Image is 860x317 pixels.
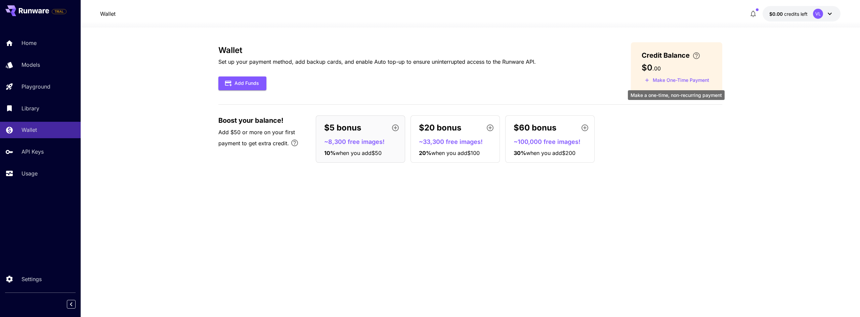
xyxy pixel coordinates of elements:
p: Wallet [21,126,37,134]
p: Library [21,104,39,112]
span: credits left [784,11,808,17]
p: Models [21,61,40,69]
div: $0.00 [769,10,808,17]
a: Wallet [100,10,116,18]
p: $60 bonus [514,122,556,134]
span: $0.00 [769,11,784,17]
span: $0 [642,63,652,72]
div: Collapse sidebar [72,298,81,310]
button: Bonus applies only to your first payment, up to 30% on the first $1,000. [288,136,301,150]
button: Add Funds [218,76,266,90]
span: Add your payment card to enable full platform functionality. [52,7,67,15]
span: . 00 [652,65,661,72]
p: Home [21,39,37,47]
span: TRIAL [52,9,66,14]
h3: Wallet [218,46,536,55]
p: ~33,300 free images! [419,137,497,146]
button: Collapse sidebar [67,300,76,309]
span: when you add $100 [431,150,480,156]
p: ~100,000 free images! [514,137,592,146]
button: $0.00VL [763,6,841,21]
p: Playground [21,83,50,91]
button: Make a one-time, non-recurring payment [642,75,712,86]
span: Boost your balance! [218,115,284,125]
span: when you add $50 [336,150,382,156]
p: API Keys [21,148,44,156]
span: Credit Balance [642,50,690,60]
button: Enter your card details and choose an Auto top-up amount to avoid service interruptions. We'll au... [690,52,703,60]
span: 10 % [324,150,336,156]
nav: breadcrumb [100,10,116,18]
div: Make a one-time, non-recurring payment [628,90,725,100]
p: Set up your payment method, add backup cards, and enable Auto top-up to ensure uninterrupted acce... [218,58,536,66]
p: $5 bonus [324,122,361,134]
div: VL [813,9,823,19]
p: Settings [21,275,42,283]
p: Usage [21,169,38,177]
p: $20 bonus [419,122,461,134]
p: ~8,300 free images! [324,137,402,146]
span: 20 % [419,150,431,156]
span: Add $50 or more on your first payment to get extra credit. [218,129,295,147]
span: when you add $200 [526,150,575,156]
span: 30 % [514,150,526,156]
